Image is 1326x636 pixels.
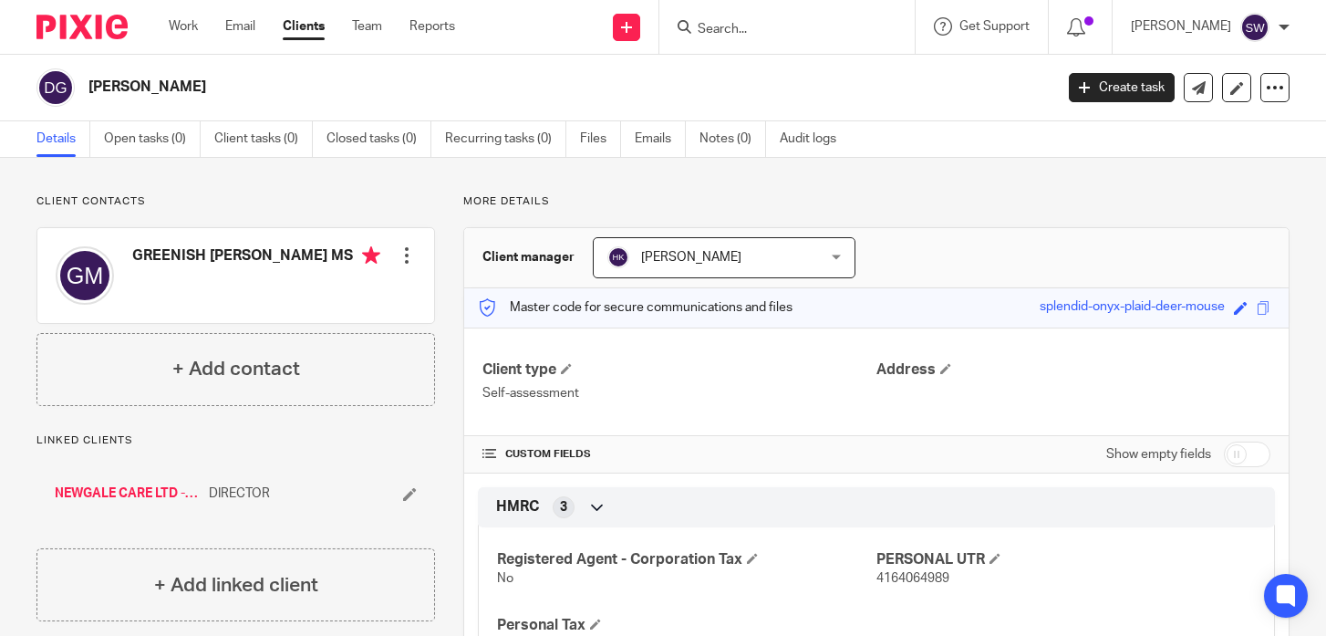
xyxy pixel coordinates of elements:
[641,251,741,264] span: [PERSON_NAME]
[352,17,382,36] a: Team
[699,121,766,157] a: Notes (0)
[580,121,621,157] a: Files
[104,121,201,157] a: Open tasks (0)
[497,572,513,585] span: No
[482,360,876,380] h4: Client type
[478,298,792,317] p: Master code for secure communications and files
[876,550,1256,569] h4: PERSONAL UTR
[1069,73,1175,102] a: Create task
[482,447,876,462] h4: CUSTOM FIELDS
[497,550,876,569] h4: Registered Agent - Corporation Tax
[876,572,949,585] span: 4164064989
[225,17,255,36] a: Email
[1240,13,1269,42] img: svg%3E
[876,360,1270,380] h4: Address
[496,497,539,516] span: HMRC
[326,121,431,157] a: Closed tasks (0)
[36,68,75,107] img: svg%3E
[36,433,435,448] p: Linked clients
[55,485,200,503] a: NEWGALE CARE LTD - DISSOLVED
[154,571,318,600] h4: + Add linked client
[1106,445,1211,464] label: Show empty fields
[607,246,629,268] img: svg%3E
[959,20,1030,33] span: Get Support
[36,121,90,157] a: Details
[88,78,851,97] h2: [PERSON_NAME]
[214,121,313,157] a: Client tasks (0)
[132,246,380,269] h4: GREENISH [PERSON_NAME] MS
[445,121,566,157] a: Recurring tasks (0)
[36,15,128,39] img: Pixie
[696,22,860,38] input: Search
[169,17,198,36] a: Work
[482,384,876,402] p: Self-assessment
[1131,17,1231,36] p: [PERSON_NAME]
[780,121,850,157] a: Audit logs
[56,246,114,305] img: svg%3E
[409,17,455,36] a: Reports
[36,194,435,209] p: Client contacts
[1040,297,1225,318] div: splendid-onyx-plaid-deer-mouse
[283,17,325,36] a: Clients
[209,485,270,503] span: DIRECTOR
[482,248,575,266] h3: Client manager
[635,121,686,157] a: Emails
[497,616,876,635] h4: Personal Tax
[172,355,300,383] h4: + Add contact
[463,194,1290,209] p: More details
[362,246,380,265] i: Primary
[560,498,567,516] span: 3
